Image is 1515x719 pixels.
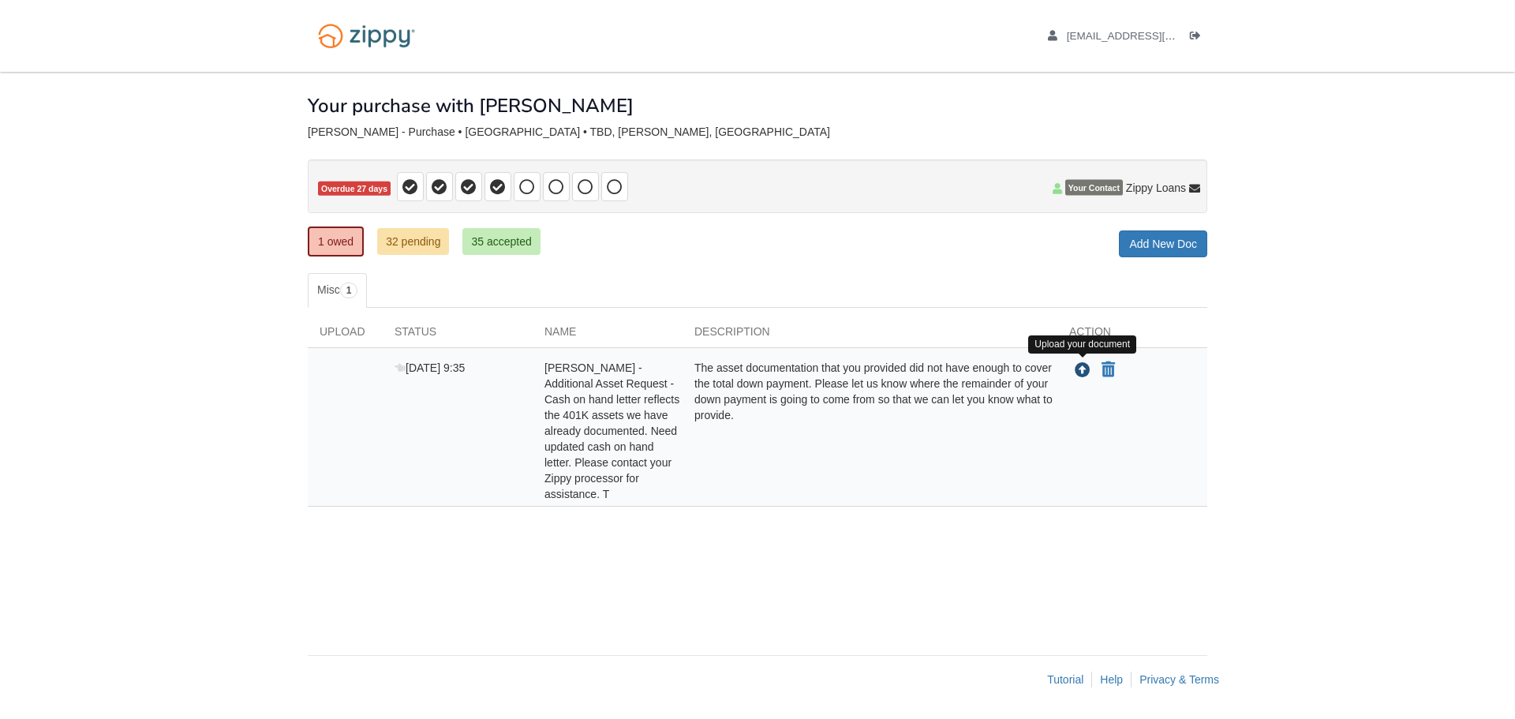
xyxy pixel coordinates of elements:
[1100,361,1117,380] button: Declare Gail Wrona - Additional Asset Request - Cash on hand letter reflects the 401K assets we h...
[383,324,533,347] div: Status
[1057,324,1207,347] div: Action
[395,361,465,374] span: [DATE] 9:35
[1048,30,1248,46] a: edit profile
[683,324,1057,347] div: Description
[1028,335,1136,354] div: Upload your document
[1126,180,1186,196] span: Zippy Loans
[318,182,391,197] span: Overdue 27 days
[1100,673,1123,686] a: Help
[544,361,679,500] span: [PERSON_NAME] - Additional Asset Request - Cash on hand letter reflects the 401K assets we have a...
[1139,673,1219,686] a: Privacy & Terms
[1047,673,1083,686] a: Tutorial
[1065,180,1123,196] span: Your Contact
[308,16,425,56] img: Logo
[1073,360,1092,380] button: Upload Gail Wrona - Additional Asset Request - Cash on hand letter reflects the 401K assets we ha...
[308,227,364,257] a: 1 owed
[308,125,1207,139] div: [PERSON_NAME] - Purchase • [GEOGRAPHIC_DATA] • TBD, [PERSON_NAME], [GEOGRAPHIC_DATA]
[308,95,634,116] h1: Your purchase with [PERSON_NAME]
[683,360,1057,502] div: The asset documentation that you provided did not have enough to cover the total down payment. Pl...
[308,324,383,347] div: Upload
[1067,30,1248,42] span: ajakkcarr@gmail.com
[462,228,540,255] a: 35 accepted
[377,228,449,255] a: 32 pending
[308,273,367,308] a: Misc
[533,324,683,347] div: Name
[1119,230,1207,257] a: Add New Doc
[340,283,358,298] span: 1
[1190,30,1207,46] a: Log out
